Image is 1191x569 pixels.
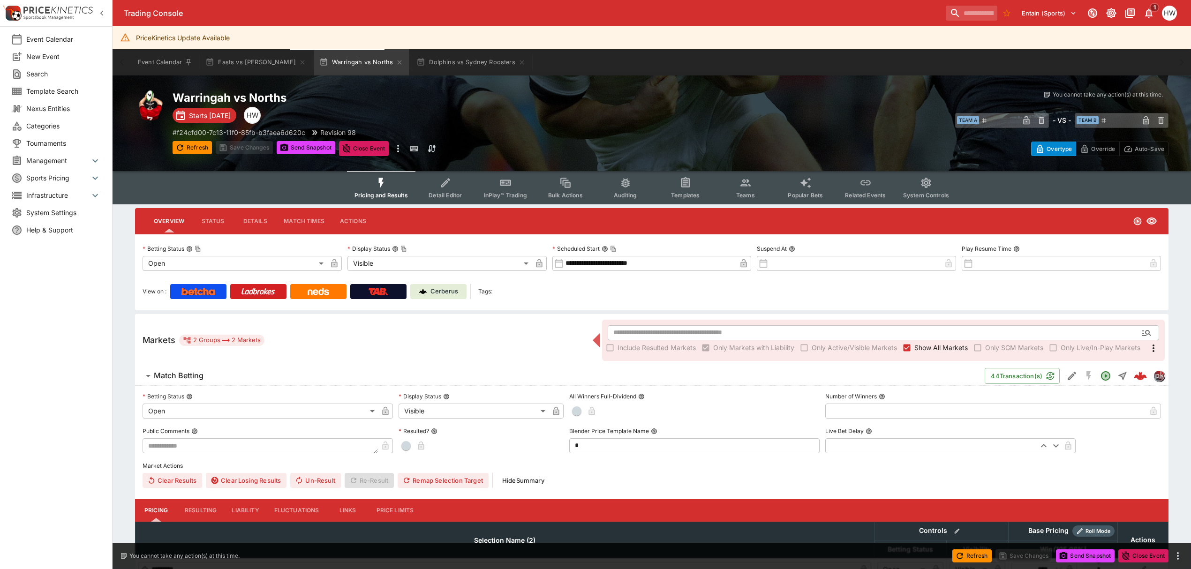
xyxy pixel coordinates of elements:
button: Suspend At [789,246,795,252]
h6: - VS - [1053,115,1071,125]
button: Liability [224,499,266,522]
button: Select Tenant [1016,6,1082,21]
button: Copy To Clipboard [195,246,201,252]
div: pricekinetics [1153,370,1165,382]
p: Suspend At [757,245,787,253]
span: 1 [1150,3,1160,12]
button: Notifications [1140,5,1157,22]
div: Event type filters [347,171,957,204]
div: Base Pricing [1025,525,1072,537]
button: Send Snapshot [277,141,335,154]
button: Details [234,210,276,232]
div: Trading Console [124,8,942,18]
span: Teams [736,192,755,199]
div: d05081b8-6f0e-48d7-b543-a64ddb253556 [1134,369,1147,382]
button: Edit Detail [1063,367,1080,384]
button: Betting Status [186,393,193,400]
button: Status [192,210,234,232]
button: Resulted? [431,428,437,434]
span: Related Events [845,192,886,199]
button: Overview [146,210,192,232]
button: Connected to PK [1084,5,1101,22]
svg: Open [1100,370,1111,382]
button: Documentation [1122,5,1138,22]
span: Detail Editor [429,192,462,199]
span: InPlay™ Trading [484,192,527,199]
button: Remap Selection Target [398,473,489,488]
svg: Visible [1146,216,1157,227]
p: Resulted? [399,427,429,435]
button: No Bookmarks [999,6,1014,21]
img: PriceKinetics Logo [3,4,22,22]
button: Dolphins vs Sydney Roosters [411,49,531,75]
span: Management [26,156,90,165]
span: Team A [957,116,979,124]
p: Auto-Save [1135,144,1164,154]
button: Refresh [173,141,212,154]
button: Public Comments [191,428,198,434]
button: Straight [1114,367,1131,384]
span: Bulk Actions [548,192,583,199]
span: Popular Bets [788,192,823,199]
button: Toggle light/dark mode [1103,5,1120,22]
svg: More [1148,343,1159,354]
h2: Copy To Clipboard [173,90,671,105]
img: logo-cerberus--red.svg [1134,369,1147,382]
div: Harrison Walker [1162,6,1177,21]
button: more [392,141,404,156]
label: View on : [143,284,166,299]
span: Include Resulted Markets [618,343,696,352]
span: Show All Markets [914,343,968,352]
button: Harrison Walker [1159,3,1180,23]
button: Resulting [177,499,224,522]
p: Number of Winners [825,392,877,400]
p: Copy To Clipboard [173,127,305,137]
button: Pricing [135,499,177,522]
button: Event Calendar [132,49,198,75]
span: Sports Pricing [26,173,90,183]
button: Match Times [276,210,332,232]
button: Clear Losing Results [206,473,286,488]
p: Play Resume Time [962,245,1011,253]
span: Only Live/In-Play Markets [1061,343,1140,352]
p: Scheduled Start [552,245,600,253]
p: Revision 98 [320,127,356,137]
button: SGM Disabled [1080,367,1097,384]
span: Tournaments [26,138,101,148]
img: Sportsbook Management [23,15,74,20]
p: All Winners Full-Dividend [569,392,636,400]
span: Un-Result [290,473,340,488]
button: Overtype [1031,142,1076,156]
p: Starts [DATE] [189,111,231,120]
div: Harry Walker [244,107,261,124]
button: Open [1097,367,1114,384]
button: Auto-Save [1119,142,1168,156]
img: Cerberus [419,288,427,295]
span: Only Active/Visible Markets [812,343,897,352]
p: Betting Status [143,245,184,253]
button: Copy To Clipboard [400,246,407,252]
button: more [1172,550,1183,562]
span: New Event [26,52,101,61]
div: Start From [1031,142,1168,156]
span: Template Search [26,86,101,96]
label: Market Actions [143,459,1161,473]
img: pricekinetics [1154,371,1164,381]
p: Overtype [1047,144,1072,154]
div: Visible [399,404,549,419]
img: rugby_union.png [135,90,165,120]
button: Links [327,499,369,522]
p: Cerberus [430,287,458,296]
p: Public Comments [143,427,189,435]
button: Bulk edit [951,525,963,537]
label: Tags: [478,284,492,299]
div: 2 Groups 2 Markets [183,335,261,346]
button: Scheduled StartCopy To Clipboard [602,246,608,252]
p: Display Status [347,245,390,253]
span: Help & Support [26,225,101,235]
p: You cannot take any action(s) at this time. [1053,90,1163,99]
button: Betting StatusCopy To Clipboard [186,246,193,252]
img: TabNZ [369,288,388,295]
span: Roll Mode [1082,527,1115,535]
span: System Settings [26,208,101,217]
